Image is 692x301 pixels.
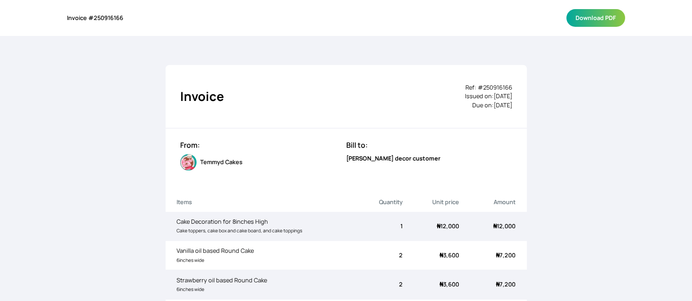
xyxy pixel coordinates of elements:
div: Issued on: [DATE] [465,92,512,100]
span: Temmyd Cakes [200,158,242,166]
div: Cake Decoration for 8inches High [177,217,346,235]
small: 6inches wide [177,257,204,263]
span: 12,000 [493,222,515,230]
div: Invoice # 250916166 [67,14,123,22]
p: Items [177,198,346,206]
div: 2 [346,280,403,289]
span: 3,600 [439,251,459,259]
span: 7,200 [496,251,515,259]
b: [PERSON_NAME] decor customer [346,154,440,162]
div: 1 [346,222,403,231]
div: Due on: [DATE] [465,101,512,110]
span: 3,600 [439,280,459,288]
span: ₦ [496,251,500,259]
small: 6inches wide [177,286,204,292]
small: Cake toppers, cake box and cake board, and cake toppings [177,227,302,234]
h2: Invoice [180,87,224,106]
p: Unit price [403,198,459,206]
div: Strawberry oil based Round Cake [177,276,346,293]
span: ₦ [493,222,497,230]
span: ₦ [439,251,443,259]
div: 2 [346,251,403,260]
div: Vanilla oil based Round Cake [177,246,346,264]
button: Download PDF [566,9,625,27]
span: ₦ [496,280,500,288]
span: ₦ [439,280,443,288]
h3: From: [180,140,346,150]
span: 7,200 [496,280,515,288]
span: ₦ [437,222,440,230]
span: 12,000 [437,222,459,230]
div: Ref: # 250916166 [465,83,512,92]
p: Quantity [346,198,403,206]
h3: Bill to: [346,140,512,150]
p: Amount [459,198,515,206]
